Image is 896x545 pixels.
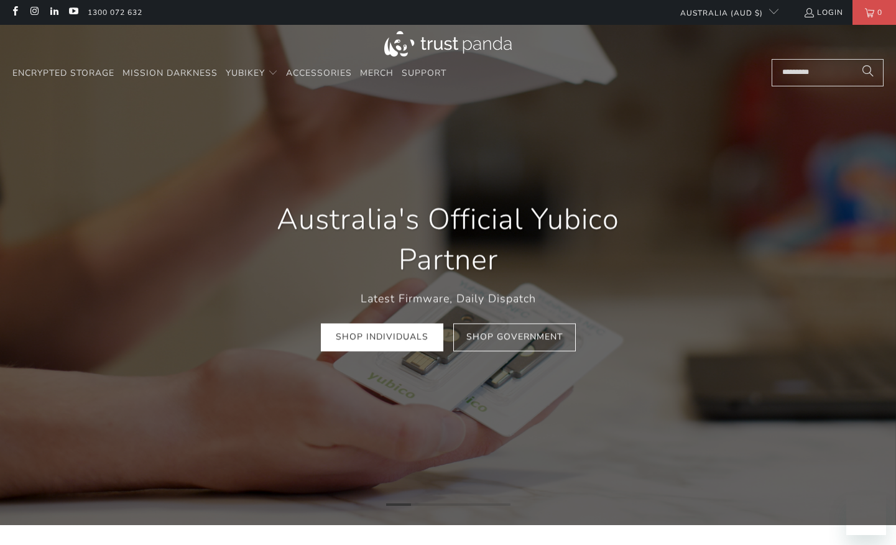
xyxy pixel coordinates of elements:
a: Encrypted Storage [12,59,114,88]
span: Support [402,67,446,79]
li: Page dot 1 [386,503,411,506]
span: YubiKey [226,67,265,79]
a: Merch [360,59,394,88]
button: Search [852,59,884,86]
li: Page dot 3 [436,503,461,506]
a: Trust Panda Australia on Instagram [29,7,39,17]
p: Latest Firmware, Daily Dispatch [243,290,654,308]
a: Shop Individuals [321,323,443,351]
span: Accessories [286,67,352,79]
span: Merch [360,67,394,79]
h1: Australia's Official Yubico Partner [243,199,654,281]
a: Trust Panda Australia on LinkedIn [48,7,59,17]
span: Encrypted Storage [12,67,114,79]
a: 1300 072 632 [88,6,142,19]
a: Mission Darkness [122,59,218,88]
img: Trust Panda Australia [384,31,512,57]
iframe: Button to launch messaging window [846,495,886,535]
a: Accessories [286,59,352,88]
li: Page dot 5 [486,503,510,506]
a: Trust Panda Australia on Facebook [9,7,20,17]
a: Support [402,59,446,88]
input: Search... [772,59,884,86]
summary: YubiKey [226,59,278,88]
a: Trust Panda Australia on YouTube [68,7,78,17]
nav: Translation missing: en.navigation.header.main_nav [12,59,446,88]
a: Shop Government [453,323,576,351]
a: Login [803,6,843,19]
li: Page dot 4 [461,503,486,506]
span: Mission Darkness [122,67,218,79]
li: Page dot 2 [411,503,436,506]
